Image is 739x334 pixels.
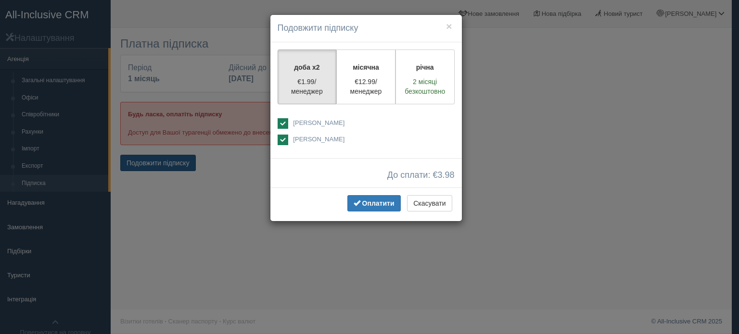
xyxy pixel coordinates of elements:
[284,77,331,96] p: €1.99/менеджер
[343,62,389,72] p: місячна
[402,62,448,72] p: річна
[293,136,344,143] span: [PERSON_NAME]
[284,62,331,72] p: доба x2
[347,195,401,211] button: Оплатити
[407,195,452,211] button: Скасувати
[362,199,395,207] span: Оплатити
[293,119,344,126] span: [PERSON_NAME]
[278,22,455,35] h4: Подовжити підписку
[446,21,452,31] button: ×
[387,171,455,180] span: До сплати: €
[343,77,389,96] p: €12.99/менеджер
[402,77,448,96] p: 2 місяці безкоштовно
[437,170,454,180] span: 3.98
